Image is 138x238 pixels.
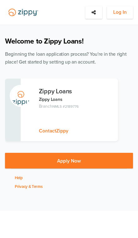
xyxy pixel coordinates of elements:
span: Branch [39,104,53,109]
button: Apply Now [5,153,133,168]
h1: Welcome to Zippy Loans! [5,37,133,46]
button: ContactZippy [39,127,68,135]
span: Log In [113,8,127,16]
a: Help [15,175,23,180]
span: NMLS #2189776 [52,104,78,109]
button: Log In [107,6,133,19]
a: Privacy & Terms [15,184,43,189]
span: Beginning the loan application process? You're in the right place! Get started by setting up an a... [5,51,126,65]
p: Zippy Loans [39,96,116,103]
img: Lender Logo [5,6,41,19]
h3: Zippy Loans [39,88,116,95]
